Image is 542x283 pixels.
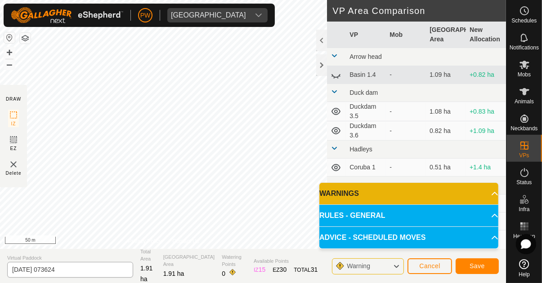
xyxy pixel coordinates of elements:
span: PW [140,11,151,20]
span: 31 [311,266,318,273]
span: Cancel [419,262,440,270]
button: Cancel [408,258,452,274]
button: + [4,47,15,58]
p-accordion-header: WARNINGS [319,183,498,204]
span: RULES - GENERAL [319,210,385,221]
button: – [4,59,15,70]
span: Neckbands [511,126,538,131]
td: +0.83 ha [466,102,506,121]
span: 15 [259,266,266,273]
span: Notifications [510,45,539,50]
span: Arrow head [349,53,382,60]
td: Duckdam 3.5 [346,102,386,121]
p-accordion-header: ADVICE - SCHEDULED MOVES [319,227,498,248]
td: 1.08 ha [426,102,466,121]
td: Basin 1.4 [346,66,386,84]
span: Mobs [518,72,531,77]
span: Infra [519,207,529,212]
span: IZ [11,120,16,127]
td: 0.51 ha [426,159,466,177]
span: Available Points [254,257,318,265]
span: EZ [10,145,17,152]
th: New Allocation [466,22,506,48]
span: Warning [347,262,370,270]
a: Privacy Policy [128,237,162,245]
button: Save [456,258,499,274]
span: Save [470,262,485,270]
span: VPs [519,153,529,158]
th: VP [346,22,386,48]
a: Help [506,256,542,281]
span: 1.91 ha [140,265,152,283]
span: Total Area [140,248,156,263]
th: Mob [386,22,426,48]
span: Virtual Paddock [7,254,133,262]
th: [GEOGRAPHIC_DATA] Area [426,22,466,48]
img: Gallagher Logo [11,7,123,23]
td: +0.82 ha [466,66,506,84]
p-accordion-header: RULES - GENERAL [319,205,498,226]
div: - [390,163,422,172]
span: Kawhia Farm [167,8,250,22]
button: Map Layers [20,33,31,44]
span: Heatmap [513,234,535,239]
span: Help [519,272,530,277]
span: Watering Points [222,253,246,268]
div: DRAW [6,96,21,102]
td: Coruba 1 [346,159,386,177]
span: ADVICE - SCHEDULED MOVES [319,232,426,243]
div: - [390,70,422,80]
span: [GEOGRAPHIC_DATA] Area [163,253,215,268]
td: +1.4 ha [466,159,506,177]
a: Contact Us [172,237,199,245]
img: VP [8,159,19,170]
td: 1.09 ha [426,66,466,84]
span: Duck dam [349,89,378,96]
div: TOTAL [294,265,318,274]
div: dropdown trigger [250,8,268,22]
td: 0.82 ha [426,121,466,141]
span: 0 [222,270,225,277]
span: Schedules [511,18,537,23]
span: Hadleys [349,146,372,153]
div: - [390,107,422,116]
span: Delete [6,170,22,177]
span: 30 [280,266,287,273]
td: +1.09 ha [466,121,506,141]
div: IZ [254,265,265,274]
span: Animals [515,99,534,104]
span: 1.91 ha [163,270,184,277]
div: [GEOGRAPHIC_DATA] [171,12,246,19]
div: EZ [273,265,287,274]
span: WARNINGS [319,188,359,199]
span: Status [516,180,532,185]
td: Duckdam 3.6 [346,121,386,141]
span: Knob [349,181,364,189]
h2: VP Area Comparison [332,5,506,16]
div: - [390,126,422,136]
button: Reset Map [4,32,15,43]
